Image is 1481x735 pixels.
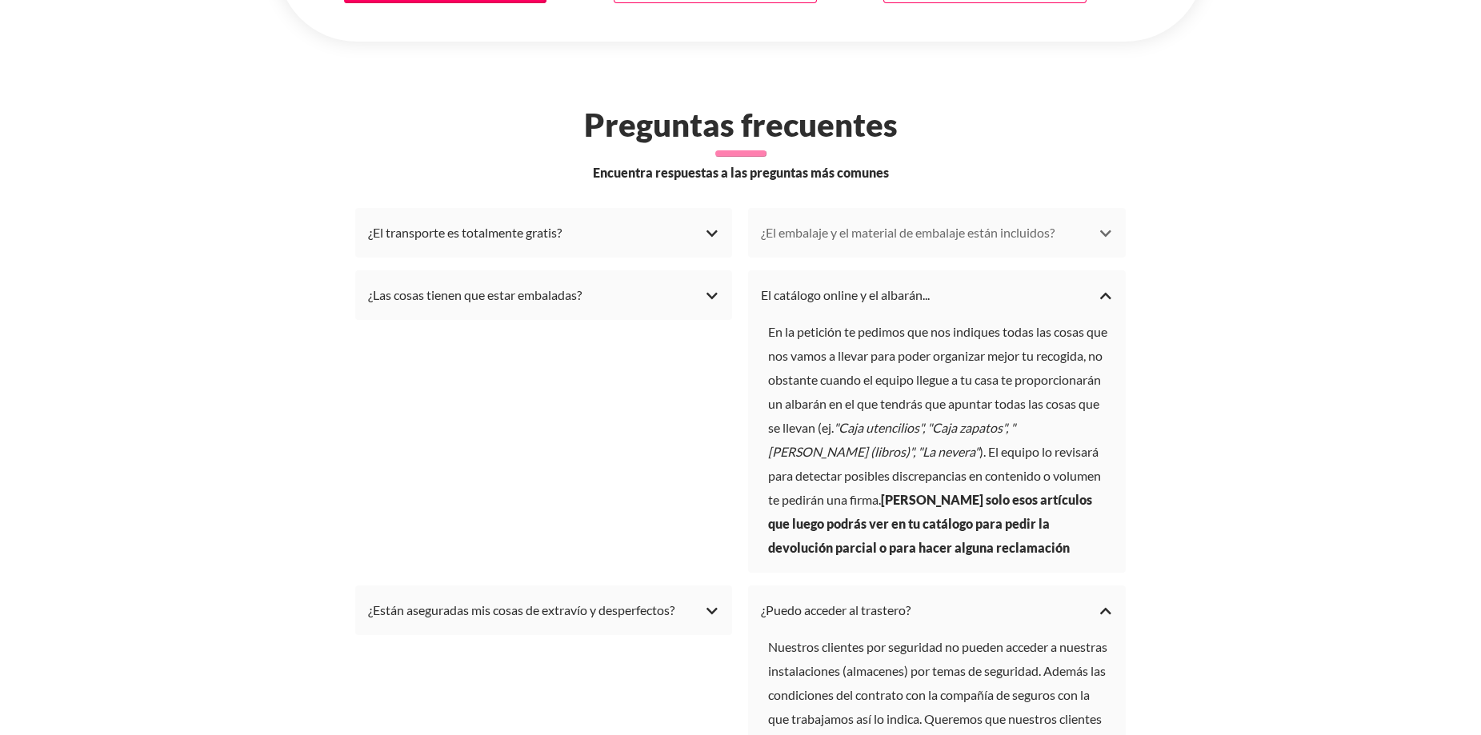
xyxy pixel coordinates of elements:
div: ¿Están aseguradas mis cosas de extravío y desperfectos? [368,598,720,622]
div: ¿Puedo acceder al trastero? [761,598,1113,622]
iframe: Chat Widget [1193,530,1481,735]
h2: Preguntas frecuentes [267,106,1215,144]
div: El catálogo online y el albarán... [761,283,1113,307]
div: Widget de chat [1193,530,1481,735]
i: "Caja utencilios", "Caja zapatos", "[PERSON_NAME] (libros)", "La nevera" [768,420,1015,459]
div: ¿El transporte es totalmente gratis? [368,221,720,245]
b: [PERSON_NAME] solo esos artículos que luego podrás ver en tu catálogo para pedir la devolución pa... [768,492,1092,555]
div: En la petición te pedimos que nos indiques todas las cosas que nos vamos a llevar para poder orga... [761,320,1113,560]
div: ¿Las cosas tienen que estar embaladas? [368,283,720,307]
div: ¿El embalaje y el material de embalaje están incluidos? [761,221,1113,245]
span: Encuentra respuestas a las preguntas más comunes [593,163,889,182]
